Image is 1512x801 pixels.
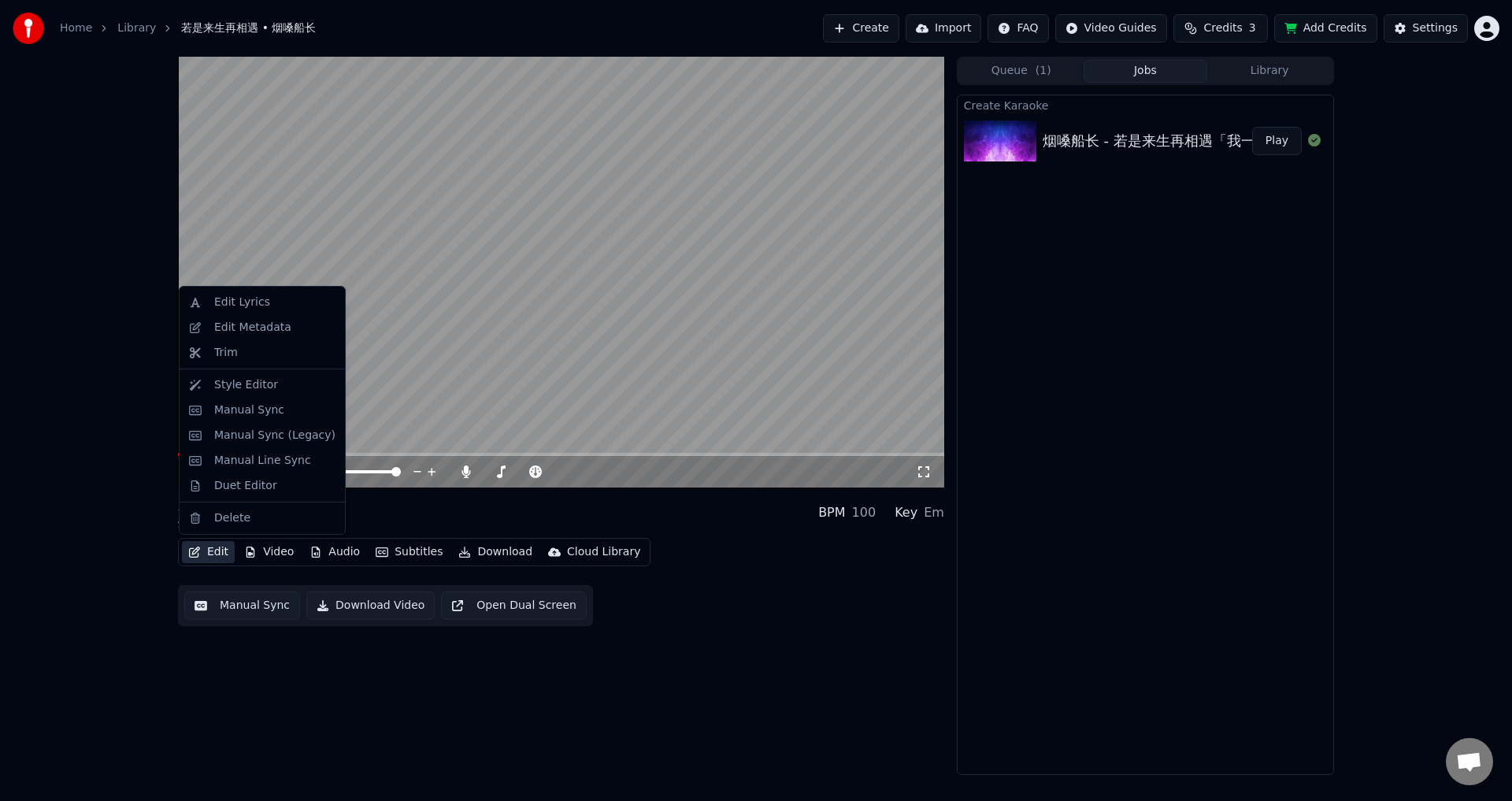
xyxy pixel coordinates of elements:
div: Trim [214,345,238,361]
span: 若是来生再相遇 • 烟嗓船长 [181,20,316,36]
div: BPM [818,503,845,522]
div: Em [924,503,944,522]
div: Manual Line Sync [214,453,311,469]
img: youka [13,13,44,44]
span: 3 [1249,20,1256,36]
button: Jobs [1084,60,1208,83]
div: Key [895,503,917,522]
button: Download Video [306,591,435,620]
button: Queue [959,60,1084,83]
div: Edit Metadata [214,320,291,336]
div: 烟嗓船长 [178,516,288,532]
button: Audio [303,541,366,563]
button: Subtitles [369,541,449,563]
button: Credits3 [1173,14,1268,43]
button: Download [452,541,539,563]
div: Settings [1413,20,1458,36]
button: Play [1252,127,1302,155]
div: Create Karaoke [958,95,1333,114]
a: Home [60,20,92,36]
nav: breadcrumb [60,20,316,36]
div: Cloud Library [567,544,640,560]
button: Manual Sync [184,591,300,620]
button: Settings [1384,14,1468,43]
button: Video [238,541,300,563]
span: ( 1 ) [1036,63,1051,79]
a: Open chat [1446,738,1493,785]
button: Add Credits [1274,14,1377,43]
div: Manual Sync [214,402,284,418]
button: Open Dual Screen [441,591,587,620]
div: Edit Lyrics [214,295,270,310]
button: Create [823,14,899,43]
button: Video Guides [1055,14,1167,43]
button: Library [1207,60,1332,83]
div: Delete [214,510,250,526]
div: Duet Editor [214,478,277,494]
button: FAQ [988,14,1048,43]
button: Edit [182,541,235,563]
div: Manual Sync (Legacy) [214,428,335,443]
a: Library [117,20,156,36]
span: Credits [1203,20,1242,36]
div: 若是来生再相遇 [178,494,288,516]
button: Import [906,14,981,43]
div: Style Editor [214,377,278,393]
div: 100 [852,503,876,522]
